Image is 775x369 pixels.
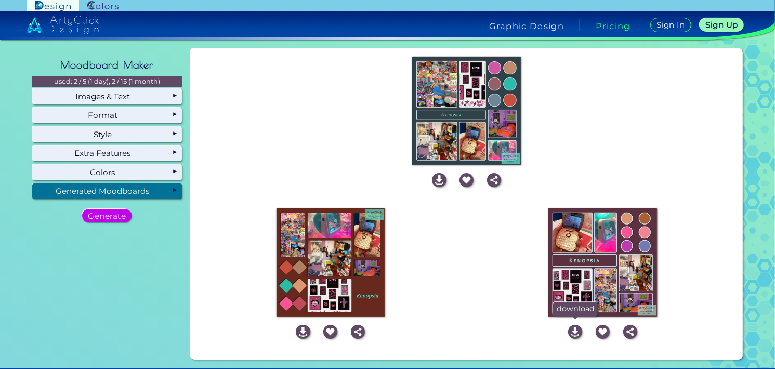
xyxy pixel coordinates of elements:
div: Images & Text [32,88,182,104]
img: icon_download_white.svg [432,173,446,187]
p: used: 2 / 5 (1 day), 2 / 15 (1 month) [32,76,182,87]
div: Style [32,126,182,142]
h2: Moodboard Maker [55,54,159,76]
img: icon_favourite_white.svg [596,325,610,339]
div: Extra Features [32,146,182,161]
a: Sign In [652,18,690,32]
div: Generated Moodboards [32,183,182,199]
h5: Generate [90,212,124,219]
a: Sign Up [702,19,741,31]
a: Pricing [596,22,630,30]
h5: Sign Up [707,21,737,29]
h5: Sign In [658,21,684,29]
img: icon_share_white.svg [623,325,637,339]
img: ArtyClick Colors logo [87,1,119,11]
img: icon_favourite_white.svg [323,325,337,339]
img: artyclick_design_logo_white_combined_path.svg [27,16,99,34]
p: download [553,302,598,317]
div: Colors [32,164,182,180]
img: icon_share_white.svg [351,325,365,339]
img: icon_favourite_white.svg [459,173,474,187]
h4: Graphic Design [489,22,564,30]
div: Format [32,108,182,123]
img: icon_share_white.svg [487,173,501,187]
img: icon_download_white.svg [568,325,582,339]
img: icon_download_white.svg [296,325,310,339]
